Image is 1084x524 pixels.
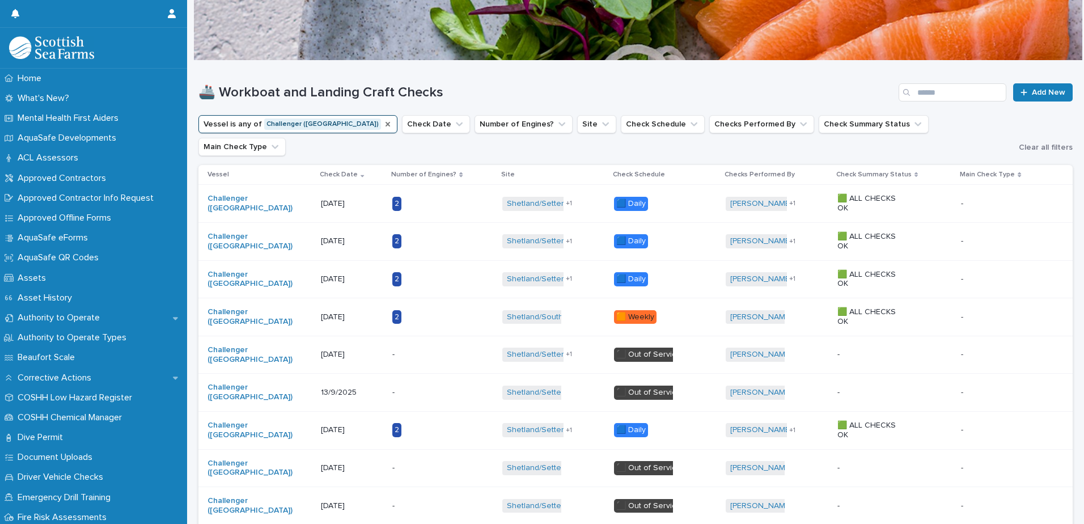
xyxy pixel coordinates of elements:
a: Shetland/Setterness North [507,463,604,473]
div: 🟦 Daily [614,234,648,248]
p: - [961,348,966,360]
a: [PERSON_NAME] [730,236,792,246]
button: Check Schedule [621,115,705,133]
div: 2 [392,234,401,248]
p: - [961,234,966,246]
p: [DATE] [321,312,383,322]
input: Search [899,83,1006,102]
p: COSHH Chemical Manager [13,412,131,423]
tr: Challenger ([GEOGRAPHIC_DATA]) 13/9/2025-Shetland/Setterness Shorebase ⬛️ Out of Service[PERSON_N... [198,374,1073,412]
div: 🟦 Daily [614,423,648,437]
p: Corrective Actions [13,373,100,383]
a: Challenger ([GEOGRAPHIC_DATA]) [208,307,293,327]
p: 🟩 ALL CHECKS OK [837,421,908,440]
p: Main Check Type [960,168,1015,181]
a: Challenger ([GEOGRAPHIC_DATA]) [208,496,293,515]
a: [PERSON_NAME] [730,425,792,435]
a: Challenger ([GEOGRAPHIC_DATA]) [208,421,293,440]
p: - [837,463,908,473]
p: Emergency Drill Training [13,492,120,503]
p: - [837,350,908,360]
a: Shetland/Setterness North [507,425,604,435]
p: Vessel [208,168,229,181]
p: - [837,388,908,398]
p: - [392,388,463,398]
a: Add New [1013,83,1073,102]
p: Driver Vehicle Checks [13,472,112,483]
tr: Challenger ([GEOGRAPHIC_DATA]) [DATE]2Shetland/Setterness North +1🟦 Daily[PERSON_NAME] +1🟩 ALL CH... [198,260,1073,298]
p: What's New? [13,93,78,104]
a: [PERSON_NAME] [730,463,792,473]
p: Authority to Operate Types [13,332,135,343]
p: Check Summary Status [836,168,912,181]
p: - [961,272,966,284]
div: ⬛️ Out of Service [614,348,683,362]
button: Check Summary Status [819,115,929,133]
p: - [392,501,463,511]
p: 13/9/2025 [321,388,383,398]
p: Check Date [320,168,358,181]
span: Add New [1032,88,1065,96]
p: Dive Permit [13,432,72,443]
img: bPIBxiqnSb2ggTQWdOVV [9,36,94,59]
tr: Challenger ([GEOGRAPHIC_DATA]) [DATE]-Shetland/Setterness North ⬛️ Out of Service[PERSON_NAME] --- [198,449,1073,487]
a: Shetland/South of [GEOGRAPHIC_DATA] [507,312,653,322]
p: Assets [13,273,55,284]
h1: 🚢 Workboat and Landing Craft Checks [198,84,894,101]
a: Shetland/Setterness North [507,199,604,209]
p: Number of Engines? [391,168,456,181]
a: Shetland/Setterness North [507,350,604,360]
a: Shetland/Setterness North [507,274,604,284]
p: AquaSafe Developments [13,133,125,143]
button: Check Date [402,115,470,133]
span: + 1 [566,200,572,207]
a: Challenger ([GEOGRAPHIC_DATA]) [208,194,293,213]
p: Home [13,73,50,84]
p: AquaSafe QR Codes [13,252,108,263]
p: - [961,386,966,398]
p: Approved Offline Forms [13,213,120,223]
p: [DATE] [321,274,383,284]
p: COSHH Low Hazard Register [13,392,141,403]
p: - [961,461,966,473]
p: [DATE] [321,199,383,209]
button: Site [577,115,616,133]
a: Shetland/Setterness North [507,236,604,246]
p: 🟩 ALL CHECKS OK [837,270,908,289]
span: + 1 [566,276,572,282]
p: Authority to Operate [13,312,109,323]
p: [DATE] [321,236,383,246]
a: [PERSON_NAME] [730,388,792,398]
span: + 1 [566,427,572,434]
span: + 1 [566,238,572,245]
button: Main Check Type [198,138,286,156]
a: Shetland/Setterness Shorebase [507,388,625,398]
div: 2 [392,310,401,324]
p: - [837,501,908,511]
a: Challenger ([GEOGRAPHIC_DATA]) [208,270,293,289]
p: Approved Contractors [13,173,115,184]
button: Clear all filters [1014,139,1073,156]
p: - [961,197,966,209]
a: [PERSON_NAME] [730,199,792,209]
p: - [961,499,966,511]
tr: Challenger ([GEOGRAPHIC_DATA]) [DATE]2Shetland/Setterness North +1🟦 Daily[PERSON_NAME] +1🟩 ALL CH... [198,411,1073,449]
tr: Challenger ([GEOGRAPHIC_DATA]) [DATE]-Shetland/Setterness North +1⬛️ Out of Service[PERSON_NAME] --- [198,336,1073,374]
a: Challenger ([GEOGRAPHIC_DATA]) [208,345,293,365]
tr: Challenger ([GEOGRAPHIC_DATA]) [DATE]2Shetland/Setterness North +1🟦 Daily[PERSON_NAME] +1🟩 ALL CH... [198,222,1073,260]
p: Checks Performed By [725,168,795,181]
p: Check Schedule [613,168,665,181]
tr: Challenger ([GEOGRAPHIC_DATA]) [DATE]2Shetland/South of [GEOGRAPHIC_DATA] 🟧 Weekly[PERSON_NAME] 🟩... [198,298,1073,336]
p: - [961,310,966,322]
p: [DATE] [321,501,383,511]
button: Vessel [198,115,397,133]
a: Challenger ([GEOGRAPHIC_DATA]) [208,232,293,251]
p: [DATE] [321,350,383,360]
a: Shetland/Setterness North [507,501,604,511]
div: 🟦 Daily [614,197,648,211]
tr: Challenger ([GEOGRAPHIC_DATA]) [DATE]2Shetland/Setterness North +1🟦 Daily[PERSON_NAME] +1🟩 ALL CH... [198,185,1073,223]
p: Fire Risk Assessments [13,512,116,523]
p: [DATE] [321,463,383,473]
div: 2 [392,272,401,286]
